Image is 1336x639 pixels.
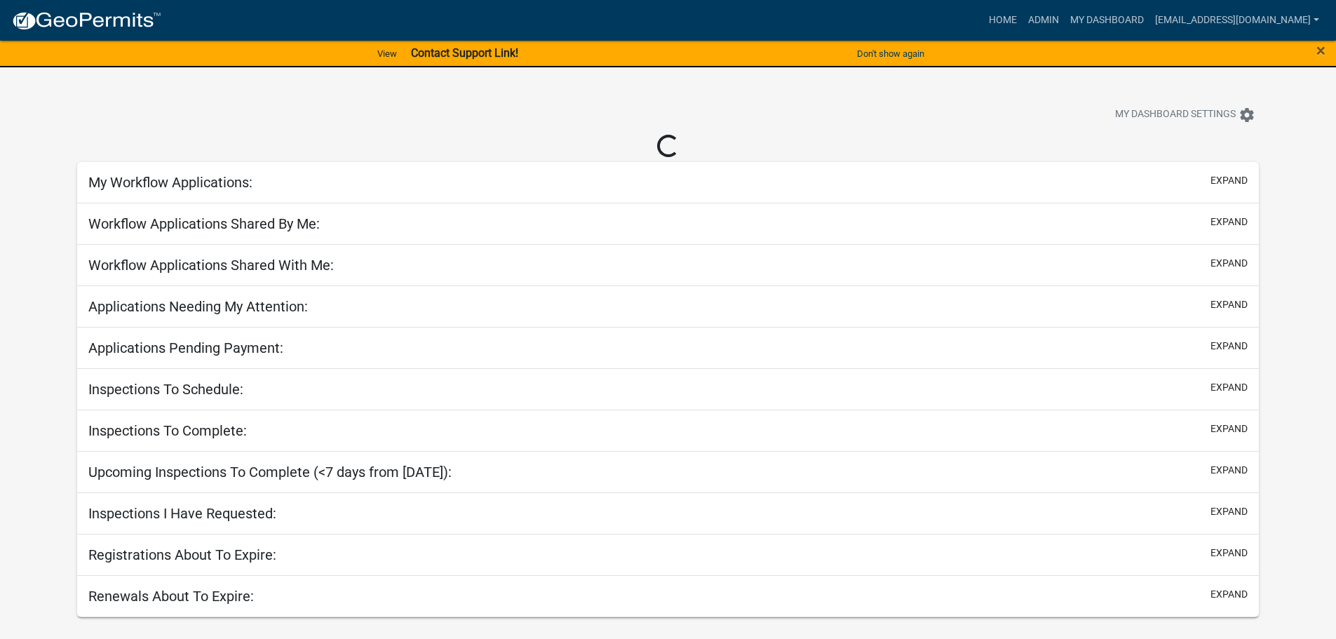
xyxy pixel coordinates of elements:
button: Don't show again [851,42,930,65]
h5: Workflow Applications Shared With Me: [88,257,334,274]
h5: Inspections To Complete: [88,422,247,439]
button: expand [1210,215,1248,229]
a: [EMAIL_ADDRESS][DOMAIN_NAME] [1149,7,1325,34]
button: Close [1316,42,1325,59]
h5: Renewals About To Expire: [88,588,254,605]
button: My Dashboard Settingssettings [1104,101,1267,128]
button: expand [1210,504,1248,519]
button: expand [1210,463,1248,478]
a: View [372,42,403,65]
h5: Inspections I Have Requested: [88,505,276,522]
h5: Upcoming Inspections To Complete (<7 days from [DATE]): [88,464,452,480]
a: Home [983,7,1023,34]
button: expand [1210,339,1248,354]
button: expand [1210,546,1248,560]
strong: Contact Support Link! [411,46,518,60]
button: expand [1210,380,1248,395]
h5: Inspections To Schedule: [88,381,243,398]
a: Admin [1023,7,1065,34]
h5: Registrations About To Expire: [88,546,276,563]
h5: Workflow Applications Shared By Me: [88,215,320,232]
button: expand [1210,173,1248,188]
button: expand [1210,587,1248,602]
h5: My Workflow Applications: [88,174,252,191]
h5: Applications Needing My Attention: [88,298,308,315]
button: expand [1210,422,1248,436]
span: My Dashboard Settings [1115,107,1236,123]
h5: Applications Pending Payment: [88,339,283,356]
a: My Dashboard [1065,7,1149,34]
span: × [1316,41,1325,60]
button: expand [1210,297,1248,312]
button: expand [1210,256,1248,271]
i: settings [1239,107,1255,123]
